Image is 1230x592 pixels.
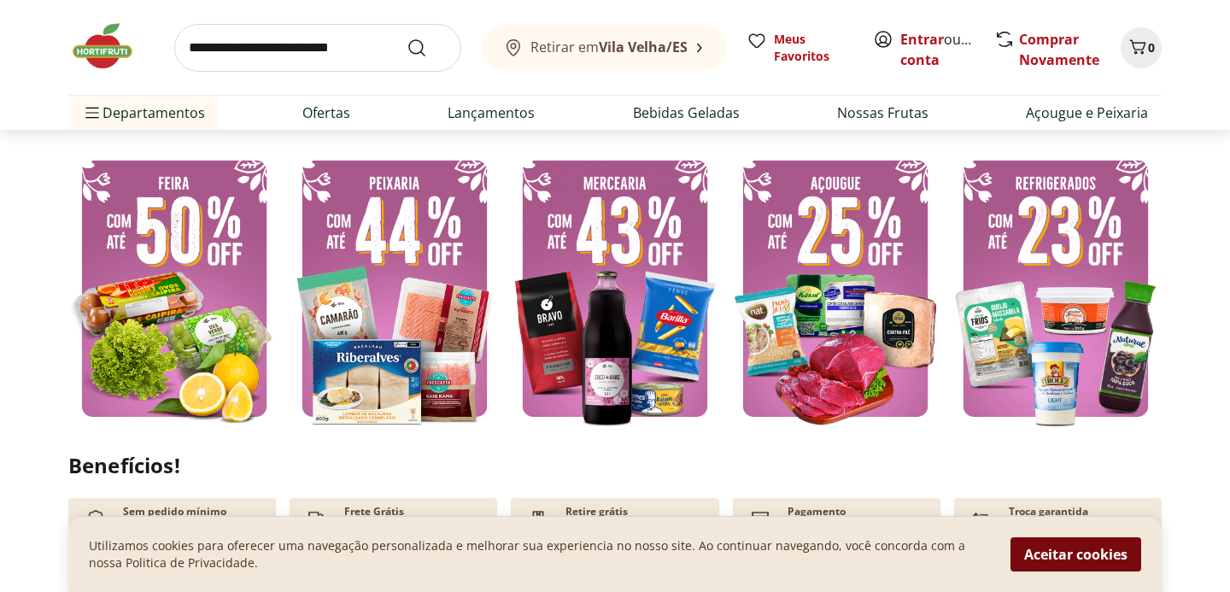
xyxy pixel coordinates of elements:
img: truck [303,505,331,532]
img: feira [68,147,280,430]
a: Lançamentos [448,103,535,123]
img: pescados [289,147,501,430]
img: resfriados [950,147,1162,430]
button: Submit Search [407,38,448,58]
b: Vila Velha/ES [599,38,688,56]
p: Retire grátis [565,505,628,519]
p: Pagamento [788,505,846,519]
span: Retirar em [530,39,688,55]
img: card [747,505,774,532]
img: mercearia [509,147,721,430]
img: Hortifruti [68,21,154,72]
a: Nossas Frutas [837,103,928,123]
a: Entrar [900,30,944,49]
p: Utilizamos cookies para oferecer uma navegação personalizada e melhorar sua experiencia no nosso ... [89,537,990,571]
img: Devolução [968,505,995,532]
h2: Benefícios! [68,454,1162,478]
a: Comprar Novamente [1019,30,1099,69]
span: ou [900,29,976,70]
button: Carrinho [1121,27,1162,68]
a: Açougue e Peixaria [1026,103,1148,123]
a: Ofertas [302,103,350,123]
button: Retirar emVila Velha/ES [482,24,726,72]
button: Aceitar cookies [1010,537,1141,571]
p: Sem pedido mínimo [123,505,226,519]
span: 0 [1148,39,1155,56]
img: payment [524,505,552,532]
button: Menu [82,92,102,133]
img: açougue [729,147,941,430]
p: Frete Grátis [344,505,404,519]
a: Meus Favoritos [747,31,852,65]
p: Troca garantida [1009,505,1088,519]
span: Meus Favoritos [774,31,852,65]
span: Departamentos [82,92,205,133]
input: search [174,24,461,72]
a: Criar conta [900,30,994,69]
img: check [82,505,109,532]
a: Bebidas Geladas [633,103,740,123]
